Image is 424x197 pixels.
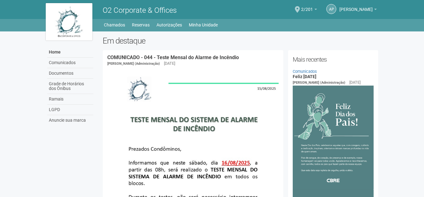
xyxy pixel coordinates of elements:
[293,74,316,79] a: Feliz [DATE]
[47,105,93,115] a: LGPD
[339,1,373,12] span: agatha pedro de souza
[349,80,361,85] div: [DATE]
[293,55,374,64] h2: Mais recentes
[132,21,150,29] a: Reservas
[47,79,93,94] a: Grade de Horários dos Ônibus
[47,115,93,125] a: Anuncie sua marca
[46,3,92,40] img: logo.jpg
[104,21,125,29] a: Chamados
[301,8,317,13] a: 2/201
[47,68,93,79] a: Documentos
[301,1,313,12] span: 2/201
[293,81,345,85] span: [PERSON_NAME] (Administração)
[103,36,379,45] h2: Em destaque
[47,94,93,105] a: Ramais
[156,21,182,29] a: Autorizações
[107,62,160,66] span: [PERSON_NAME] (Administração)
[189,21,218,29] a: Minha Unidade
[47,58,93,68] a: Comunicados
[326,4,336,14] a: ap
[293,69,317,74] a: Comunicados
[103,6,177,15] span: O2 Corporate & Offices
[339,8,377,13] a: [PERSON_NAME]
[47,47,93,58] a: Home
[164,61,175,66] div: [DATE]
[107,54,239,60] a: COMUNICADO - 044 - Teste Mensal do Alarme de Incêndio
